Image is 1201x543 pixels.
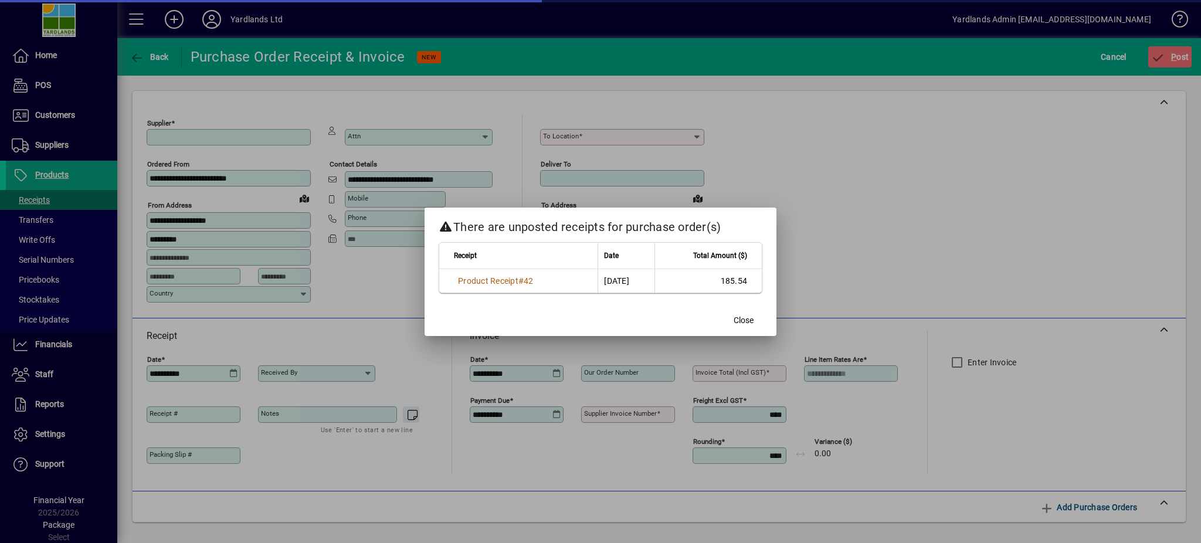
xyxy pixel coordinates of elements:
[598,269,654,293] td: [DATE]
[524,276,534,286] span: 42
[458,276,518,286] span: Product Receipt
[654,269,762,293] td: 185.54
[734,314,754,327] span: Close
[518,276,524,286] span: #
[604,249,619,262] span: Date
[425,208,776,242] h2: There are unposted receipts for purchase order(s)
[693,249,747,262] span: Total Amount ($)
[454,274,538,287] a: Product Receipt#42
[725,310,762,331] button: Close
[454,249,477,262] span: Receipt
